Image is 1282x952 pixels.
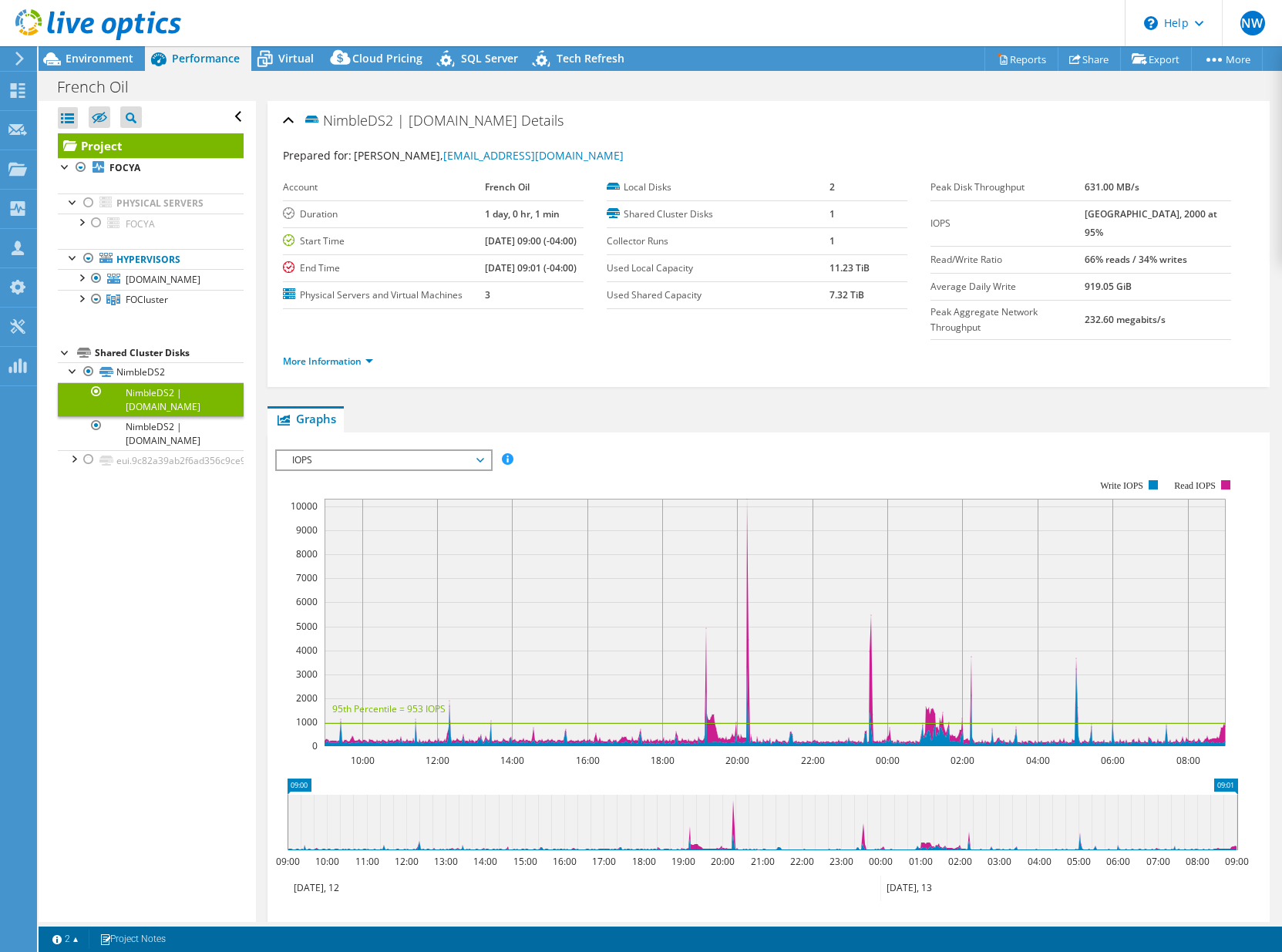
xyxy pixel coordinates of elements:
[801,754,825,767] text: 22:00
[829,180,835,193] b: 2
[553,855,577,868] text: 16:00
[58,362,244,382] a: NimbleDS2
[909,855,933,868] text: 01:00
[126,293,168,306] span: FOCluster
[284,451,483,469] span: IOPS
[829,234,835,247] b: 1
[42,930,89,949] a: 2
[607,207,829,222] label: Shared Cluster Disks
[1085,253,1187,266] b: 66% reads / 34% writes
[1120,47,1192,71] a: Export
[1058,47,1121,71] a: Share
[58,133,244,158] a: Project
[283,207,485,222] label: Duration
[296,715,318,728] text: 1000
[283,261,485,276] label: End Time
[592,855,616,868] text: 17:00
[50,79,153,96] h1: French Oil
[275,411,336,426] span: Graphs
[829,288,864,301] b: 7.32 TiB
[930,279,1085,294] label: Average Daily Write
[283,148,352,163] label: Prepared for:
[1101,754,1125,767] text: 06:00
[725,754,749,767] text: 20:00
[500,754,524,767] text: 14:00
[355,855,379,868] text: 11:00
[607,261,829,276] label: Used Local Capacity
[58,290,244,310] a: FOCluster
[315,855,339,868] text: 10:00
[352,51,422,66] span: Cloud Pricing
[513,855,537,868] text: 15:00
[1144,16,1158,30] svg: \n
[58,416,244,450] a: NimbleDS2 | [DOMAIN_NAME]
[984,47,1058,71] a: Reports
[473,855,497,868] text: 14:00
[930,180,1085,195] label: Peak Disk Throughput
[283,180,485,195] label: Account
[296,523,318,537] text: 9000
[876,754,900,767] text: 00:00
[58,269,244,289] a: [DOMAIN_NAME]
[988,855,1011,868] text: 03:00
[485,180,530,193] b: French Oil
[1106,855,1130,868] text: 06:00
[276,855,300,868] text: 09:00
[58,193,244,214] a: Physical Servers
[89,930,177,949] a: Project Notes
[312,739,318,752] text: 0
[296,644,318,657] text: 4000
[930,216,1085,231] label: IOPS
[1146,855,1170,868] text: 07:00
[283,355,373,368] a: More Information
[1026,754,1050,767] text: 04:00
[632,855,656,868] text: 18:00
[296,620,318,633] text: 5000
[751,855,775,868] text: 21:00
[278,51,314,66] span: Virtual
[461,51,518,66] span: SQL Server
[109,161,140,174] b: FOCYA
[651,754,675,767] text: 18:00
[1085,180,1139,193] b: 631.00 MB/s
[485,288,490,301] b: 3
[576,754,600,767] text: 16:00
[126,217,155,230] span: FOCYA
[303,111,517,129] span: NimbleDS2 | [DOMAIN_NAME]
[951,754,974,767] text: 02:00
[58,158,244,178] a: FOCYA
[354,148,624,163] span: [PERSON_NAME],
[426,754,449,767] text: 12:00
[58,249,244,269] a: Hypervisors
[296,571,318,584] text: 7000
[58,214,244,234] a: FOCYA
[1225,855,1249,868] text: 09:00
[607,180,829,195] label: Local Disks
[283,234,485,249] label: Start Time
[607,234,829,249] label: Collector Runs
[1191,47,1263,71] a: More
[485,207,560,220] b: 1 day, 0 hr, 1 min
[296,547,318,560] text: 8000
[395,855,419,868] text: 12:00
[485,234,577,247] b: [DATE] 09:00 (-04:00)
[172,51,240,66] span: Performance
[829,207,835,220] b: 1
[1100,480,1143,491] text: Write IOPS
[58,382,244,416] a: NimbleDS2 | [DOMAIN_NAME]
[1085,280,1132,293] b: 919.05 GiB
[711,855,735,868] text: 20:00
[332,702,446,715] text: 95th Percentile = 953 IOPS
[296,691,318,705] text: 2000
[930,304,1085,335] label: Peak Aggregate Network Throughput
[58,450,244,470] a: eui.9c82a39ab2f6ad356c9ce9004b6f3b4d
[829,261,870,274] b: 11.23 TiB
[790,855,814,868] text: 22:00
[1085,313,1166,326] b: 232.60 megabits/s
[296,668,318,681] text: 3000
[948,855,972,868] text: 02:00
[869,855,893,868] text: 00:00
[1175,480,1216,491] text: Read IOPS
[351,754,375,767] text: 10:00
[557,51,624,66] span: Tech Refresh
